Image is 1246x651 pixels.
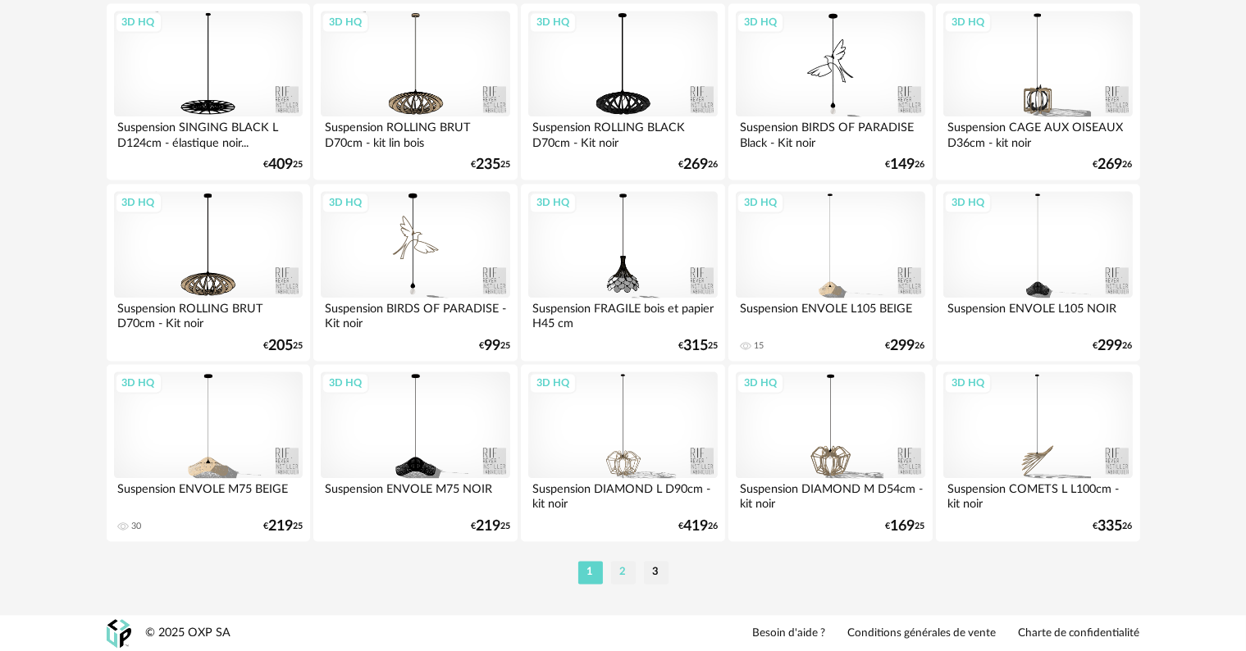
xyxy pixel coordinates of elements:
[728,184,932,361] a: 3D HQ Suspension ENVOLE L105 BEIGE 15 €29926
[683,340,708,352] span: 315
[107,619,131,648] img: OXP
[848,626,997,641] a: Conditions générales de vente
[114,298,303,330] div: Suspension ROLLING BRUT D70cm - Kit noir
[886,340,925,352] div: € 26
[521,364,724,541] a: 3D HQ Suspension DIAMOND L D90cm - kit noir €41926
[943,116,1132,149] div: Suspension CAGE AUX OISEAUX D36cm - kit noir
[678,340,718,352] div: € 25
[107,3,310,180] a: 3D HQ Suspension SINGING BLACK L D124cm - élastique noir... €40925
[471,521,510,532] div: € 25
[891,521,915,532] span: 169
[886,521,925,532] div: € 25
[1019,626,1140,641] a: Charte de confidentialité
[471,159,510,171] div: € 25
[479,340,510,352] div: € 25
[476,159,500,171] span: 235
[1098,521,1123,532] span: 335
[132,521,142,532] div: 30
[322,192,369,213] div: 3D HQ
[736,116,924,149] div: Suspension BIRDS OF PARADISE Black - Kit noir
[321,478,509,511] div: Suspension ENVOLE M75 NOIR
[678,521,718,532] div: € 26
[683,159,708,171] span: 269
[114,478,303,511] div: Suspension ENVOLE M75 BEIGE
[891,159,915,171] span: 149
[944,192,992,213] div: 3D HQ
[263,340,303,352] div: € 25
[268,159,293,171] span: 409
[611,561,636,584] li: 2
[943,478,1132,511] div: Suspension COMETS L L100cm - kit noir
[644,561,669,584] li: 3
[678,159,718,171] div: € 26
[683,521,708,532] span: 419
[476,521,500,532] span: 219
[263,159,303,171] div: € 25
[754,340,764,352] div: 15
[1093,521,1133,532] div: € 26
[891,340,915,352] span: 299
[728,364,932,541] a: 3D HQ Suspension DIAMOND M D54cm - kit noir €16925
[753,626,826,641] a: Besoin d'aide ?
[268,521,293,532] span: 219
[1093,159,1133,171] div: € 26
[529,372,577,394] div: 3D HQ
[737,192,784,213] div: 3D HQ
[146,626,231,641] div: © 2025 OXP SA
[943,298,1132,330] div: Suspension ENVOLE L105 NOIR
[114,116,303,149] div: Suspension SINGING BLACK L D124cm - élastique noir...
[578,561,603,584] li: 1
[268,340,293,352] span: 205
[936,3,1139,180] a: 3D HQ Suspension CAGE AUX OISEAUX D36cm - kit noir €26926
[944,372,992,394] div: 3D HQ
[737,11,784,33] div: 3D HQ
[936,364,1139,541] a: 3D HQ Suspension COMETS L L100cm - kit noir €33526
[313,3,517,180] a: 3D HQ Suspension ROLLING BRUT D70cm - kit lin bois €23525
[886,159,925,171] div: € 26
[313,364,517,541] a: 3D HQ Suspension ENVOLE M75 NOIR €21925
[322,372,369,394] div: 3D HQ
[736,298,924,330] div: Suspension ENVOLE L105 BEIGE
[115,372,162,394] div: 3D HQ
[521,184,724,361] a: 3D HQ Suspension FRAGILE bois et papier H45 cm €31525
[107,364,310,541] a: 3D HQ Suspension ENVOLE M75 BEIGE 30 €21925
[528,298,717,330] div: Suspension FRAGILE bois et papier H45 cm
[944,11,992,33] div: 3D HQ
[115,11,162,33] div: 3D HQ
[1098,340,1123,352] span: 299
[737,372,784,394] div: 3D HQ
[521,3,724,180] a: 3D HQ Suspension ROLLING BLACK D70cm - Kit noir €26926
[263,521,303,532] div: € 25
[321,298,509,330] div: Suspension BIRDS OF PARADISE - Kit noir
[484,340,500,352] span: 99
[529,11,577,33] div: 3D HQ
[529,192,577,213] div: 3D HQ
[528,116,717,149] div: Suspension ROLLING BLACK D70cm - Kit noir
[1093,340,1133,352] div: € 26
[736,478,924,511] div: Suspension DIAMOND M D54cm - kit noir
[728,3,932,180] a: 3D HQ Suspension BIRDS OF PARADISE Black - Kit noir €14926
[936,184,1139,361] a: 3D HQ Suspension ENVOLE L105 NOIR €29926
[115,192,162,213] div: 3D HQ
[321,116,509,149] div: Suspension ROLLING BRUT D70cm - kit lin bois
[322,11,369,33] div: 3D HQ
[1098,159,1123,171] span: 269
[313,184,517,361] a: 3D HQ Suspension BIRDS OF PARADISE - Kit noir €9925
[528,478,717,511] div: Suspension DIAMOND L D90cm - kit noir
[107,184,310,361] a: 3D HQ Suspension ROLLING BRUT D70cm - Kit noir €20525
